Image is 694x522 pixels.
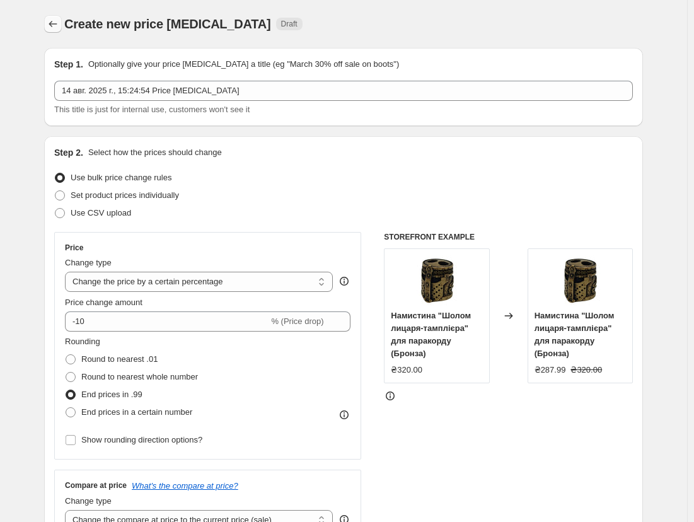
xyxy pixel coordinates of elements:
[81,407,192,417] span: End prices in a certain number
[54,58,83,71] h2: Step 1.
[71,190,179,200] span: Set product prices individually
[88,58,399,71] p: Optionally give your price [MEDICAL_DATA] a title (eg "March 30% off sale on boots")
[65,311,269,332] input: -15
[535,364,566,376] div: ₴287.99
[570,364,602,376] strike: ₴320.00
[81,354,158,364] span: Round to nearest .01
[54,146,83,159] h2: Step 2.
[391,364,422,376] div: ₴320.00
[54,81,633,101] input: 30% off holiday sale
[81,372,198,381] span: Round to nearest whole number
[71,208,131,217] span: Use CSV upload
[271,316,323,326] span: % (Price drop)
[71,173,171,182] span: Use bulk price change rules
[54,105,250,114] span: This title is just for internal use, customers won't see it
[65,480,127,490] h3: Compare at price
[88,146,222,159] p: Select how the prices should change
[81,390,142,399] span: End prices in .99
[391,311,471,358] span: Намистина "Шолом лицаря-тамплієра" для паракорду (Бронза)
[535,311,615,358] span: Намистина "Шолом лицаря-тамплієра" для паракорду (Бронза)
[281,19,298,29] span: Draft
[132,481,238,490] button: What's the compare at price?
[555,255,605,306] img: 10_45256b0e-360d-47f9-bc67-88bef311ae00_80x.jpg
[81,435,202,444] span: Show rounding direction options?
[65,258,112,267] span: Change type
[65,243,83,253] h3: Price
[412,255,462,306] img: 10_45256b0e-360d-47f9-bc67-88bef311ae00_80x.jpg
[384,232,633,242] h6: STOREFRONT EXAMPLE
[44,15,62,33] button: Price change jobs
[64,17,271,31] span: Create new price [MEDICAL_DATA]
[65,337,100,346] span: Rounding
[65,298,142,307] span: Price change amount
[65,496,112,506] span: Change type
[338,275,350,287] div: help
